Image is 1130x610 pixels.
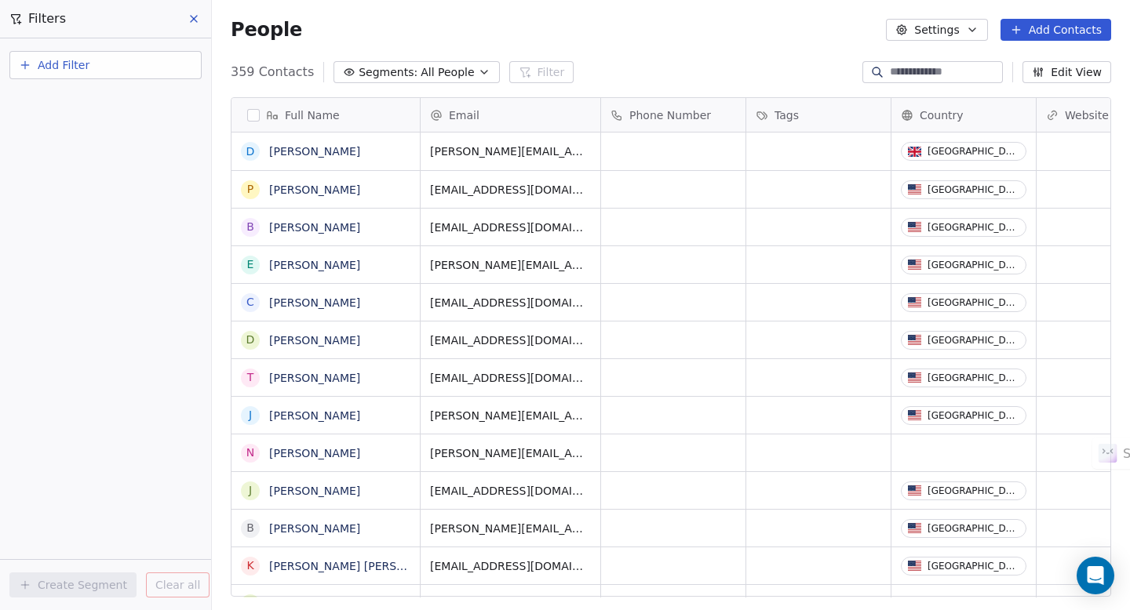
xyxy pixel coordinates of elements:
div: Email [421,98,600,132]
div: [GEOGRAPHIC_DATA] [928,485,1019,496]
div: J [249,482,252,499]
span: [EMAIL_ADDRESS][DOMAIN_NAME] [430,220,591,235]
div: [GEOGRAPHIC_DATA] [928,146,1019,157]
a: [PERSON_NAME] [269,334,360,347]
div: D [246,332,255,348]
div: N [246,445,254,461]
div: P [247,181,253,198]
a: [PERSON_NAME] [269,259,360,271]
div: Phone Number [601,98,745,132]
span: [PERSON_NAME][EMAIL_ADDRESS][DOMAIN_NAME] [430,408,591,423]
span: Segments: [359,64,417,81]
div: [GEOGRAPHIC_DATA] [928,561,1019,572]
span: [EMAIL_ADDRESS][DOMAIN_NAME] [430,370,591,386]
span: [EMAIL_ADDRESS][DOMAIN_NAME] [430,558,591,574]
div: Country [891,98,1036,132]
a: [PERSON_NAME] [269,597,360,610]
span: All People [421,64,474,81]
div: J [249,407,252,423]
span: [EMAIL_ADDRESS][DOMAIN_NAME] [430,483,591,499]
div: [GEOGRAPHIC_DATA] [928,222,1019,233]
span: [EMAIL_ADDRESS][DOMAIN_NAME] [430,295,591,310]
div: grid [231,133,421,597]
button: Filter [509,61,574,83]
a: [PERSON_NAME] [269,522,360,535]
div: [GEOGRAPHIC_DATA] [928,410,1019,421]
button: Settings [886,19,987,41]
a: [PERSON_NAME] [269,372,360,384]
div: Open Intercom Messenger [1077,557,1114,594]
span: [PERSON_NAME][EMAIL_ADDRESS][DOMAIN_NAME] [430,445,591,461]
div: B [246,219,254,235]
span: Email [449,107,479,123]
a: [PERSON_NAME] [269,447,360,459]
div: [GEOGRAPHIC_DATA] [928,184,1019,195]
div: K [246,557,253,574]
span: People [231,18,302,42]
div: T [247,369,254,386]
div: [GEOGRAPHIC_DATA] [928,523,1019,534]
span: [EMAIL_ADDRESS][DOMAIN_NAME] [430,182,591,198]
div: Tags [746,98,891,132]
span: Phone Number [629,107,711,123]
span: [PERSON_NAME][EMAIL_ADDRESS][PERSON_NAME][DOMAIN_NAME] [430,521,591,536]
div: E [247,256,254,273]
span: Country [920,107,964,123]
div: [GEOGRAPHIC_DATA] [928,372,1019,383]
a: [PERSON_NAME] [269,145,360,158]
div: [GEOGRAPHIC_DATA] [928,260,1019,271]
div: D [246,143,255,160]
a: [PERSON_NAME] [269,221,360,234]
button: Edit View [1022,61,1111,83]
span: Website [1065,107,1109,123]
a: [PERSON_NAME] [269,409,360,422]
div: B [246,520,254,536]
span: Tags [775,107,799,123]
span: 359 Contacts [231,63,314,82]
div: C [246,294,254,310]
button: Add Contacts [1001,19,1111,41]
span: [PERSON_NAME][EMAIL_ADDRESS][DOMAIN_NAME] [430,257,591,273]
a: [PERSON_NAME] [PERSON_NAME] [269,560,455,572]
a: [PERSON_NAME] [269,485,360,497]
div: [GEOGRAPHIC_DATA] [928,335,1019,346]
span: Full Name [285,107,340,123]
div: Full Name [231,98,420,132]
a: [PERSON_NAME] [269,183,360,196]
div: [GEOGRAPHIC_DATA] [928,297,1019,308]
span: [PERSON_NAME][EMAIL_ADDRESS][DOMAIN_NAME] [430,143,591,159]
a: [PERSON_NAME] [269,296,360,309]
span: [EMAIL_ADDRESS][DOMAIN_NAME] [430,332,591,348]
